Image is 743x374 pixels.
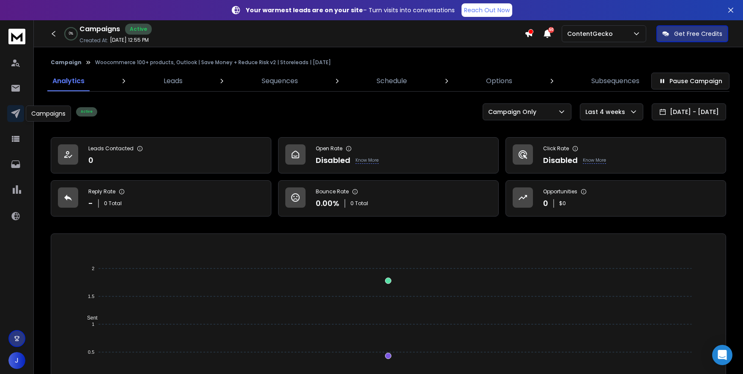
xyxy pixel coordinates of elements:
p: Subsequences [591,76,639,86]
span: 50 [548,27,554,33]
p: Opportunities [543,188,577,195]
a: Bounce Rate0.00%0 Total [278,180,499,217]
button: Pause Campaign [651,73,729,89]
a: Click RateDisabledKnow More [505,137,726,173]
button: [DATE] - [DATE] [652,103,726,120]
p: 0 % [69,31,73,36]
p: Leads [164,76,183,86]
p: ContentGecko [567,30,616,38]
img: logo [8,29,25,44]
a: Opportunities0$0 [505,180,726,217]
p: - [88,198,93,209]
p: Disabled [543,154,578,166]
tspan: 1 [92,322,94,327]
div: Active [125,24,152,35]
a: Leads Contacted0 [51,137,271,173]
p: 0.00 % [316,198,339,209]
p: Open Rate [316,145,342,152]
p: Know More [355,157,379,164]
button: J [8,352,25,369]
p: Campaign Only [488,108,540,116]
p: Options [486,76,512,86]
a: Reach Out Now [462,3,512,17]
div: Open Intercom Messenger [712,345,732,365]
a: Subsequences [586,71,645,91]
span: Sent [81,315,98,321]
p: 0 [88,154,93,166]
p: Created At: [79,37,108,44]
p: Schedule [377,76,407,86]
p: – Turn visits into conversations [246,6,455,14]
p: 0 Total [104,200,122,207]
p: Disabled [316,154,350,166]
h1: Campaigns [79,24,120,34]
p: Bounce Rate [316,188,349,195]
p: Sequences [262,76,298,86]
p: Leads Contacted [88,145,134,152]
p: Click Rate [543,145,569,152]
a: Schedule [371,71,412,91]
button: Campaign [51,59,82,66]
p: Last 4 weeks [585,108,628,116]
a: Sequences [257,71,303,91]
p: $ 0 [559,200,566,207]
strong: Your warmest leads are on your site [246,6,363,14]
p: Woocommerce 100+ products, Outlook | Save Money + Reduce Risk v2 | Storeleads | [DATE] [95,59,331,66]
a: Leads [158,71,188,91]
a: Reply Rate-0 Total [51,180,271,217]
button: Get Free Credits [656,25,728,42]
div: Active [76,107,97,117]
p: [DATE] 12:55 PM [110,37,149,43]
p: Analytics [52,76,85,86]
p: 0 Total [350,200,368,207]
div: Campaigns [26,106,71,122]
tspan: 1.5 [88,294,94,299]
p: Reply Rate [88,188,115,195]
p: Reach Out Now [464,6,510,14]
p: Know More [583,157,606,164]
a: Open RateDisabledKnow More [278,137,499,173]
p: 0 [543,198,548,209]
tspan: 2 [92,266,94,271]
p: Get Free Credits [674,30,722,38]
a: Options [481,71,517,91]
tspan: 0.5 [88,350,94,355]
a: Analytics [47,71,90,91]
